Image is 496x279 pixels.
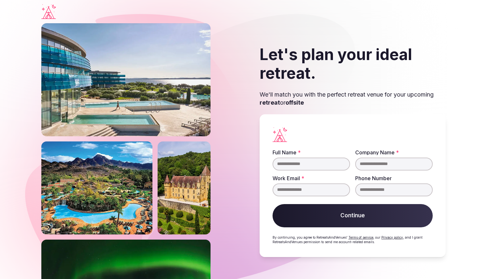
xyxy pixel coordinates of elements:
[285,99,304,106] strong: offsite
[41,141,152,234] img: Phoenix river ranch resort
[273,235,433,244] p: By continuing, you agree to RetreatsAndVenues' , our , and I grant RetreatsAndVenues permission t...
[273,204,433,227] button: Continue
[41,23,211,136] img: Falkensteiner outdoor resort with pools
[273,150,350,155] label: Full Name
[348,235,373,239] a: Terms of service
[355,150,433,155] label: Company Name
[355,176,433,181] label: Phone Number
[260,90,446,107] p: We'll match you with the perfect retreat venue for your upcoming or
[260,45,446,82] h2: Let's plan your ideal retreat.
[381,235,403,239] a: Privacy policy
[273,176,350,181] label: Work Email
[260,99,280,106] strong: retreat
[41,4,56,19] a: Visit the homepage
[158,141,211,234] img: Castle on a slope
